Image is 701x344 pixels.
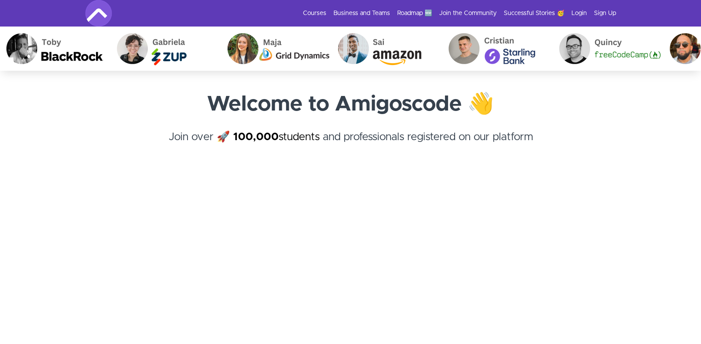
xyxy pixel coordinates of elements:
strong: Welcome to Amigoscode 👋 [207,94,494,115]
a: Login [571,9,587,18]
a: 100,000students [233,132,320,142]
a: Roadmap 🆕 [397,9,432,18]
img: Sai [331,27,442,71]
a: Sign Up [594,9,616,18]
img: Gabriela [110,27,221,71]
img: Maja [221,27,331,71]
img: Cristian [442,27,552,71]
strong: 100,000 [233,132,279,142]
a: Successful Stories 🥳 [504,9,564,18]
h4: Join over 🚀 and professionals registered on our platform [85,129,616,161]
img: Quincy [552,27,663,71]
a: Courses [303,9,326,18]
a: Join the Community [439,9,497,18]
a: Business and Teams [333,9,390,18]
